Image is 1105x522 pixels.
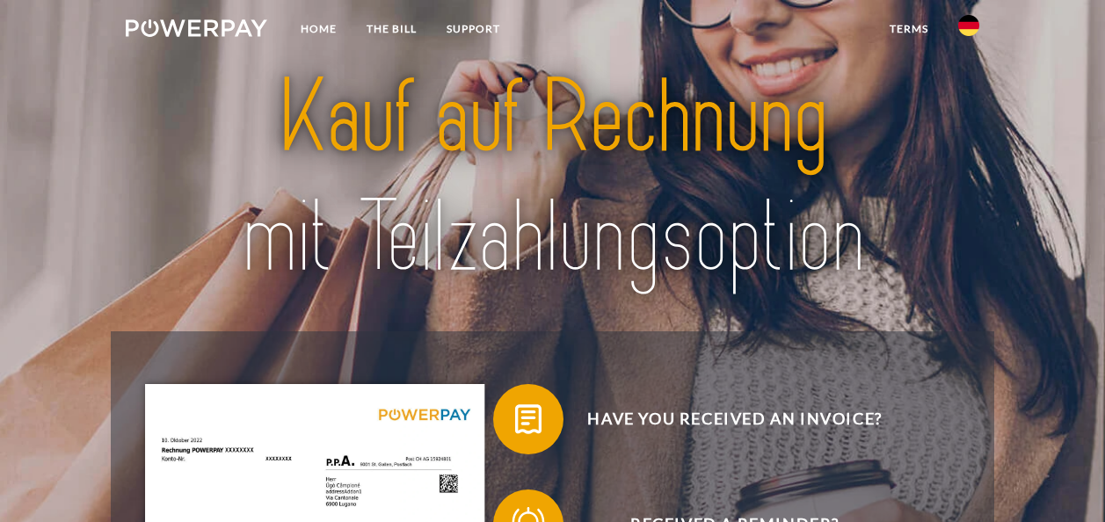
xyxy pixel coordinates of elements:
img: logo-powerpay-white.svg [126,19,267,37]
a: Terms [875,13,943,45]
a: THE BILL [352,13,432,45]
a: SUPPORT [432,13,515,45]
a: Home [286,13,352,45]
img: qb_bill.svg [506,397,550,441]
img: En [958,15,979,36]
img: title-powerpay_de.svg [167,52,937,303]
button: Have you received an invoice? [493,384,950,454]
span: Have you received an invoice? [520,384,950,454]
